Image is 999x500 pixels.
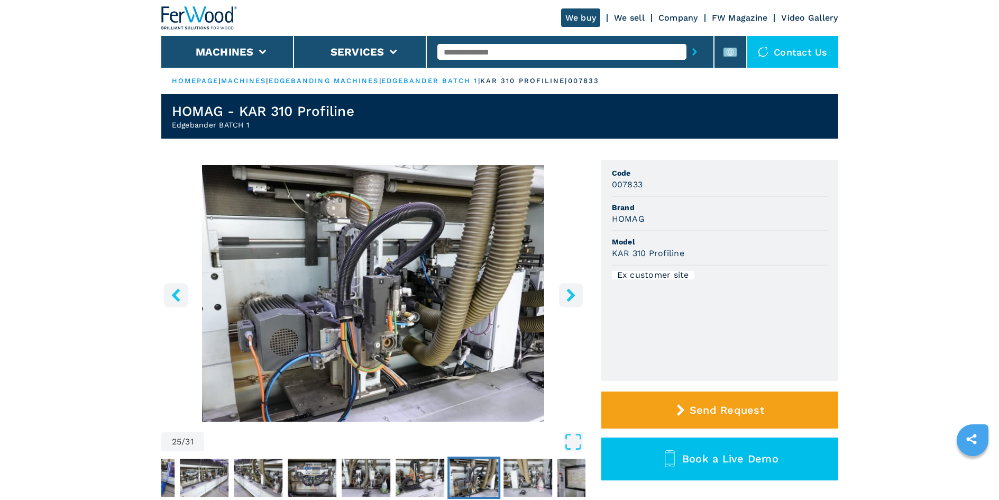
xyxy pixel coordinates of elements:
a: machines [221,77,267,85]
button: right-button [559,283,583,307]
img: bfe67418f76a4fa326ac6b1ac26bcf8b [234,459,282,497]
img: 0b0f1feb1a2d1d1ddf07dada85659758 [503,459,552,497]
button: submit-button [686,40,703,64]
img: 547e34c109a60e3a9d17bbecdcbb65c7 [450,459,498,497]
img: Ferwood [161,6,237,30]
button: Go to Slide 26 [501,457,554,499]
h3: HOMAG [612,213,645,225]
button: Go to Slide 22 [286,457,338,499]
a: We sell [614,13,645,23]
span: | [478,77,480,85]
button: Go to Slide 27 [555,457,608,499]
span: | [218,77,221,85]
span: Code [612,168,828,178]
a: Company [658,13,698,23]
button: Go to Slide 19 [124,457,177,499]
img: b6fe3826d3b3d1a84cd5339b24c69038 [180,459,228,497]
img: Contact us [758,47,768,57]
h3: 007833 [612,178,643,190]
img: cbbff81d5588c27532cb3194d8676328 [396,459,444,497]
button: left-button [164,283,188,307]
span: Book a Live Demo [682,452,778,465]
button: Go to Slide 23 [340,457,392,499]
a: sharethis [958,426,985,452]
span: 25 [172,438,182,446]
h1: HOMAG - KAR 310 Profiline [172,103,354,120]
button: Go to Slide 25 [447,457,500,499]
p: kar 310 profiline | [480,76,568,86]
button: Services [331,46,384,58]
span: / [181,438,185,446]
button: Go to Slide 24 [393,457,446,499]
a: edgebanding machines [269,77,379,85]
img: 46de7efc3fa7248bad5b54410f553ed1 [126,459,175,497]
h3: KAR 310 Profiline [612,247,684,259]
span: | [379,77,381,85]
img: d94556f01aff8097a9cf266e4252b8f7 [557,459,606,497]
a: edgebander batch 1 [381,77,478,85]
a: We buy [561,8,601,27]
button: Machines [196,46,254,58]
a: FW Magazine [712,13,768,23]
span: Brand [612,202,828,213]
button: Open Fullscreen [207,432,583,451]
span: Send Request [690,404,764,416]
img: Edgebander BATCH 1 HOMAG KAR 310 Profiline [161,165,585,422]
p: 007833 [568,76,600,86]
img: ce7869a4c209bbfe5b70b4dccaae66d3 [342,459,390,497]
span: | [266,77,268,85]
h2: Edgebander BATCH 1 [172,120,354,130]
button: Go to Slide 20 [178,457,231,499]
a: HOMEPAGE [172,77,219,85]
span: 31 [185,438,194,446]
iframe: Chat [954,452,991,492]
span: Model [612,237,828,247]
div: Ex customer site [612,271,694,279]
a: Video Gallery [781,13,838,23]
button: Book a Live Demo [601,438,838,480]
div: Go to Slide 25 [161,165,585,422]
img: 3c380d621faee24de022d3e29a01def8 [288,459,336,497]
div: Contact us [747,36,838,68]
button: Send Request [601,392,838,429]
button: Go to Slide 21 [232,457,285,499]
